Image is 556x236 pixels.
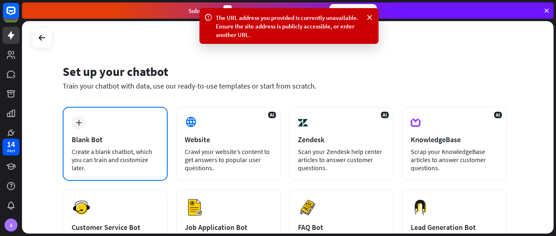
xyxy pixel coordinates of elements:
div: FAQ Bot [298,223,385,232]
div: Lead Generation Bot [411,223,498,232]
div: Subscribe in days to get your first month for $1 [188,5,323,16]
div: Zendesk [298,135,385,144]
div: The URL address you provided is currently unavailable. Ensure the site address is publicly access... [216,13,362,39]
a: 14 days [2,139,20,156]
div: days [7,148,15,154]
i: plus [76,120,82,126]
div: Set up your chatbot [63,64,507,79]
button: Open LiveChat chat widget [7,3,31,28]
span: AI [381,112,389,118]
div: Customer Service Bot [72,223,159,232]
div: Create a blank chatbot, which you can train and customize later. [72,147,159,172]
div: Job Application Bot [185,223,272,232]
div: KnowledgeBase [411,135,498,144]
div: Website [185,135,272,144]
span: AI [268,112,276,118]
div: A [4,219,18,232]
div: Blank Bot [72,135,159,144]
div: Scrap your KnowledgeBase articles to answer customer questions. [411,147,498,172]
div: Train your chatbot with data, use our ready-to-use templates or start from scratch. [63,81,507,91]
div: Crawl your website’s content to get answers to popular user questions. [185,147,272,172]
div: 14 [7,141,15,148]
div: Scan your Zendesk help center articles to answer customer questions. [298,147,385,172]
span: AI [494,112,502,118]
div: Subscribe now [329,4,377,17]
div: 3 [223,5,232,16]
